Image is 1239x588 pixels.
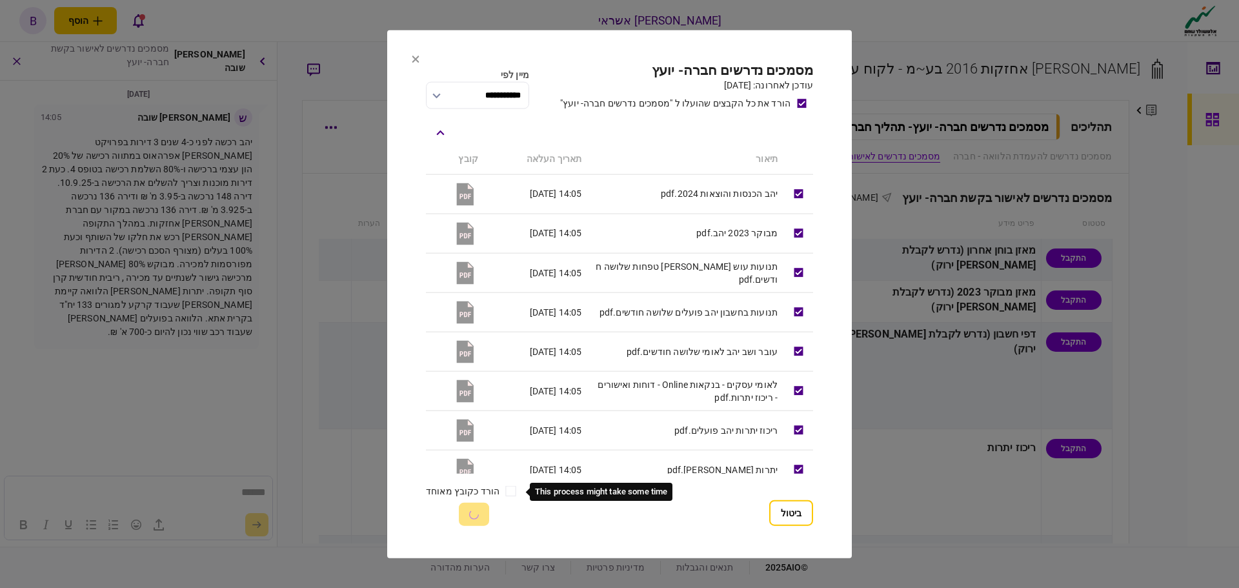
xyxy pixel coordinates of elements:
td: לאומי עסקים - בנקאות Online - דוחות ואישורים - ריכוז יתרות.pdf [588,371,784,411]
td: 14:05 [DATE] [485,174,588,214]
td: 14:05 [DATE] [485,292,588,332]
td: תנועות בחשבון יהב פועלים שלושה חודשים.pdf [588,292,784,332]
button: ביטול [769,500,813,526]
div: הורד את כל הקבצים שהועלו ל "מסמכים נדרשים חברה- יועץ" [560,96,791,110]
div: עודכן לאחרונה: [DATE] [560,78,813,92]
td: עובר ושב יהב לאומי שלושה חודשים.pdf [588,332,784,371]
label: הורד כקובץ מאוחד [426,485,499,498]
th: תיאור [588,144,784,174]
td: יתרות [PERSON_NAME].pdf [588,450,784,489]
td: יהב הכנסות והוצאות 2024.pdf [588,174,784,214]
td: תנועות עוש [PERSON_NAME] טפחות שלושה חודשים.pdf [588,253,784,292]
td: 14:05 [DATE] [485,411,588,450]
body: Rich Text Area. Press ALT-0 for help. [5,10,262,22]
td: 14:05 [DATE] [485,332,588,371]
th: קובץ [426,144,485,174]
h2: מסמכים נדרשים חברה- יועץ [560,62,813,78]
td: 14:05 [DATE] [485,371,588,411]
div: מיין לפי [426,68,529,81]
td: 14:05 [DATE] [485,214,588,253]
td: 14:05 [DATE] [485,253,588,292]
td: מבוקר 2023 יהב.pdf [588,214,784,253]
th: תאריך העלאה [485,144,588,174]
td: 14:05 [DATE] [485,450,588,489]
td: ריכוז יתרות יהב פועלים.pdf [588,411,784,450]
